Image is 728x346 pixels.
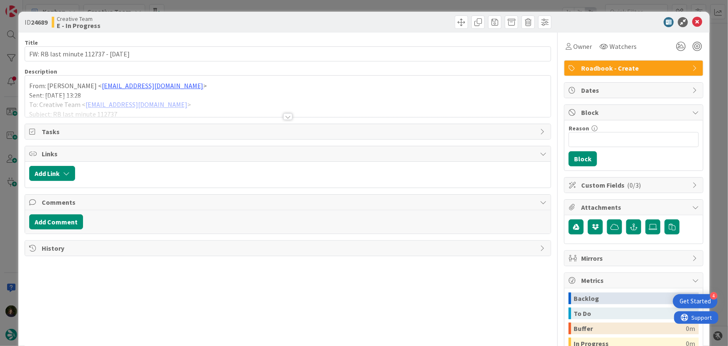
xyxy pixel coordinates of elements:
[574,323,686,334] div: Buffer
[57,15,101,22] span: Creative Team
[581,275,688,285] span: Metrics
[29,166,75,181] button: Add Link
[569,125,589,132] label: Reason
[581,253,688,263] span: Mirrors
[42,127,536,137] span: Tasks
[29,81,547,91] p: From: [PERSON_NAME] < >
[610,41,637,51] span: Watchers
[686,293,695,304] div: 0m
[581,63,688,73] span: Roadbook - Create
[710,292,718,300] div: 4
[25,17,48,27] span: ID
[680,297,711,305] div: Get Started
[574,308,683,319] div: To Do
[25,39,38,46] label: Title
[25,46,552,61] input: type card name here...
[18,1,38,11] span: Support
[573,41,592,51] span: Owner
[42,243,536,253] span: History
[57,22,101,29] b: E - In Progress
[581,107,688,117] span: Block
[31,18,48,26] b: 24689
[673,294,718,308] div: Open Get Started checklist, remaining modules: 4
[686,323,695,334] div: 0m
[627,181,641,189] span: ( 0/3 )
[29,214,83,229] button: Add Comment
[581,85,688,95] span: Dates
[29,91,547,100] p: Sent: [DATE] 13:28
[102,81,204,90] a: [EMAIL_ADDRESS][DOMAIN_NAME]
[581,202,688,212] span: Attachments
[42,197,536,207] span: Comments
[581,180,688,190] span: Custom Fields
[25,68,57,75] span: Description
[569,151,597,166] button: Block
[42,149,536,159] span: Links
[574,293,686,304] div: Backlog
